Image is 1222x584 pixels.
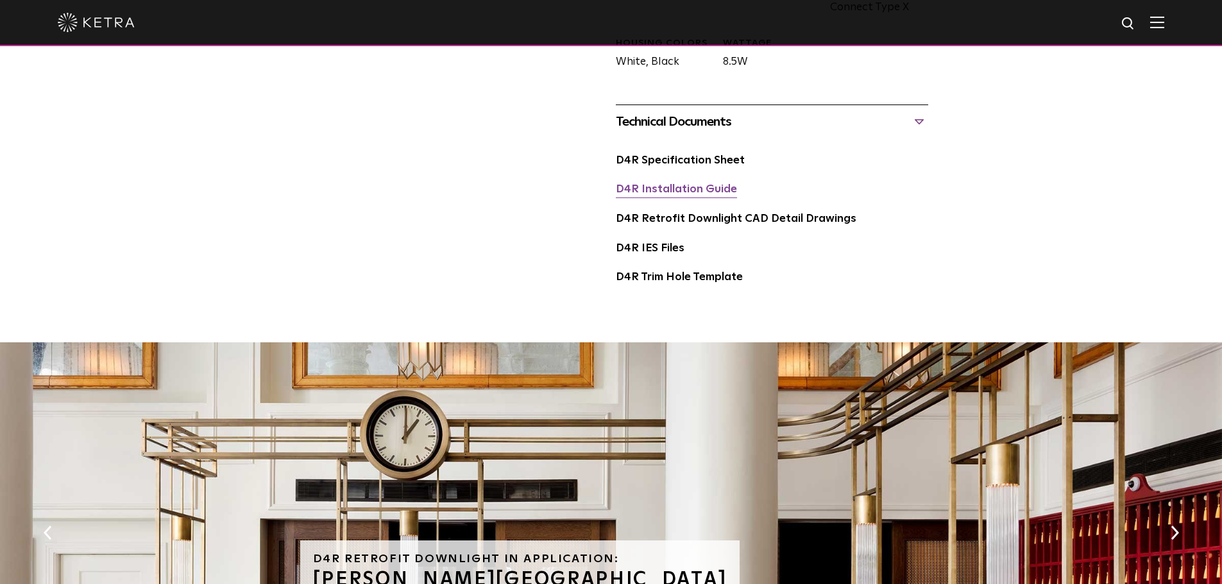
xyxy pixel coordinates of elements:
[616,184,737,195] a: D4R Installation Guide
[616,112,928,132] div: Technical Documents
[616,155,745,166] a: D4R Specification Sheet
[313,553,727,565] h6: D4R Retrofit Downlight in Application:
[1168,524,1181,541] button: Next
[616,272,743,283] a: D4R Trim Hole Template
[606,37,713,72] div: White, Black
[1121,16,1137,32] img: search icon
[616,243,684,254] a: D4R IES Files
[713,37,820,72] div: 8.5W
[1150,16,1164,28] img: Hamburger%20Nav.svg
[41,524,54,541] button: Previous
[616,213,856,224] a: D4R Retrofit Downlight CAD Detail Drawings
[58,13,135,32] img: ketra-logo-2019-white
